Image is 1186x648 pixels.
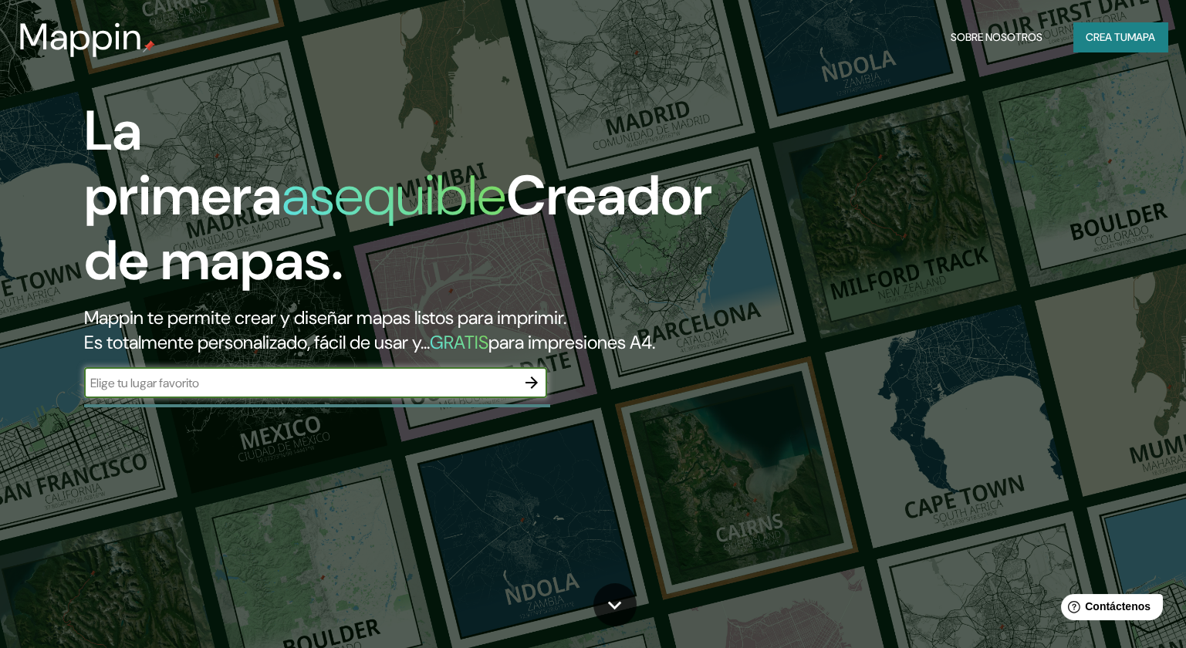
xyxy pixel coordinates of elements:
[488,330,655,354] font: para impresiones A4.
[430,330,488,354] font: GRATIS
[19,12,143,61] font: Mappin
[1127,30,1155,44] font: mapa
[1049,588,1169,631] iframe: Lanzador de widgets de ayuda
[84,374,516,392] input: Elige tu lugar favorito
[282,160,506,231] font: asequible
[1073,22,1167,52] button: Crea tumapa
[84,160,712,296] font: Creador de mapas.
[951,30,1042,44] font: Sobre nosotros
[1086,30,1127,44] font: Crea tu
[84,305,566,329] font: Mappin te permite crear y diseñar mapas listos para imprimir.
[84,95,282,231] font: La primera
[944,22,1049,52] button: Sobre nosotros
[143,40,155,52] img: pin de mapeo
[84,330,430,354] font: Es totalmente personalizado, fácil de usar y...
